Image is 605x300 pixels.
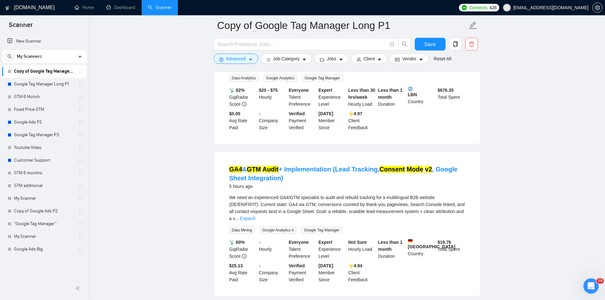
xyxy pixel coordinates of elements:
b: ⭐️ 4.94 [348,263,362,268]
a: Customer Support [14,154,74,167]
span: double-left [76,285,82,291]
mark: Mode [407,166,423,173]
b: $ 676.35 [438,88,454,93]
button: setting [592,3,602,13]
span: Connects: [469,4,488,11]
span: 426 [489,4,496,11]
div: Experience Level [317,239,347,260]
button: search [4,51,15,62]
a: Google Ads Big [14,243,74,256]
span: delete [466,41,478,47]
b: 📡 60% [229,240,245,245]
span: Job Category [273,55,299,62]
span: caret-down [248,57,253,62]
a: GA4&GTM Audit+ Implementation (Lead Tracking,Consent Mode v2, Google Sheet Integration) [229,166,458,182]
b: Less than 1 month [378,88,402,100]
div: Total Spent [436,239,466,260]
button: settingAdvancedcaret-down [214,54,258,64]
li: New Scanner [2,35,86,48]
a: Expand [240,216,255,221]
b: Less than 30 hrs/week [348,88,375,100]
a: Youtube Video [14,141,74,154]
div: Company Size [258,262,287,283]
span: idcard [395,57,400,62]
span: search [399,41,411,47]
span: info-circle [242,102,246,106]
span: Client [364,55,375,62]
div: 5 hours ago [229,183,465,190]
span: search [5,54,14,59]
span: holder [78,209,83,214]
button: copy [449,38,462,50]
b: [DATE] [319,111,333,116]
a: Fixed Price GTM [14,103,74,116]
span: Save [424,40,436,48]
div: We need an experienced GA4/GTM specialist to audit and rebuild tracking for a multilingual B2B we... [229,194,465,222]
b: Less than 1 month [378,240,402,252]
b: Expert [319,240,333,245]
a: GTM 6 Motnh [14,90,74,103]
b: - [259,240,260,245]
span: Vendor [402,55,416,62]
b: LBN [408,87,435,97]
div: Hourly [258,239,287,260]
div: Total Spent [436,87,466,108]
span: caret-down [419,57,423,62]
a: setting [592,5,602,10]
div: Country [407,239,436,260]
span: info-circle [242,254,246,258]
span: holder [78,94,83,99]
span: holder [78,196,83,201]
a: My Scanner [14,230,74,243]
span: Scanner [4,20,38,34]
div: Member Since [317,262,347,283]
div: Country [407,87,436,108]
img: upwork-logo.png [462,5,467,10]
div: Payment Verified [287,262,317,283]
span: holder [78,145,83,150]
span: holder [78,158,83,163]
span: Jobs [327,55,336,62]
mark: Consent [380,166,405,173]
div: Hourly Load [347,87,377,108]
span: bars [266,57,271,62]
a: searchScanner [148,5,171,10]
a: New Scanner [7,35,81,48]
span: holder [78,247,83,252]
input: Search Freelance Jobs... [218,40,387,48]
b: Not Sure [348,240,367,245]
b: 📡 82% [229,88,245,93]
b: Everyone [289,240,309,245]
mark: v2 [425,166,432,173]
a: Google Tag Manager Long P1 [14,78,74,90]
div: Member Since [317,110,347,131]
span: holder [78,120,83,125]
li: My Scanners [2,50,86,256]
div: Talent Preference [287,239,317,260]
b: Expert [319,88,333,93]
a: Google Tag Manager P3 [14,129,74,141]
div: Avg Rate Paid [228,110,258,131]
div: Duration [377,87,407,108]
div: Duration [377,239,407,260]
div: GigRadar Score [228,239,258,260]
span: Google Analytics [264,75,297,82]
button: userClientcaret-down [351,54,387,64]
span: Google Tag Manager [301,227,342,234]
div: Company Size [258,110,287,131]
b: Everyone [289,88,309,93]
div: GigRadar Score [228,87,258,108]
div: Hourly [258,87,287,108]
span: holder [78,170,83,176]
b: - [259,263,260,268]
b: $ 19.7k [438,240,451,245]
b: $25.13 [229,263,243,268]
span: Data Analytics [229,75,259,82]
button: idcardVendorcaret-down [390,54,428,64]
div: Client Feedback [347,110,377,131]
span: holder [78,107,83,112]
input: Scanner name... [217,17,467,33]
span: holder [78,82,83,87]
span: caret-down [377,57,382,62]
span: Google Tag Manager [302,75,343,82]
